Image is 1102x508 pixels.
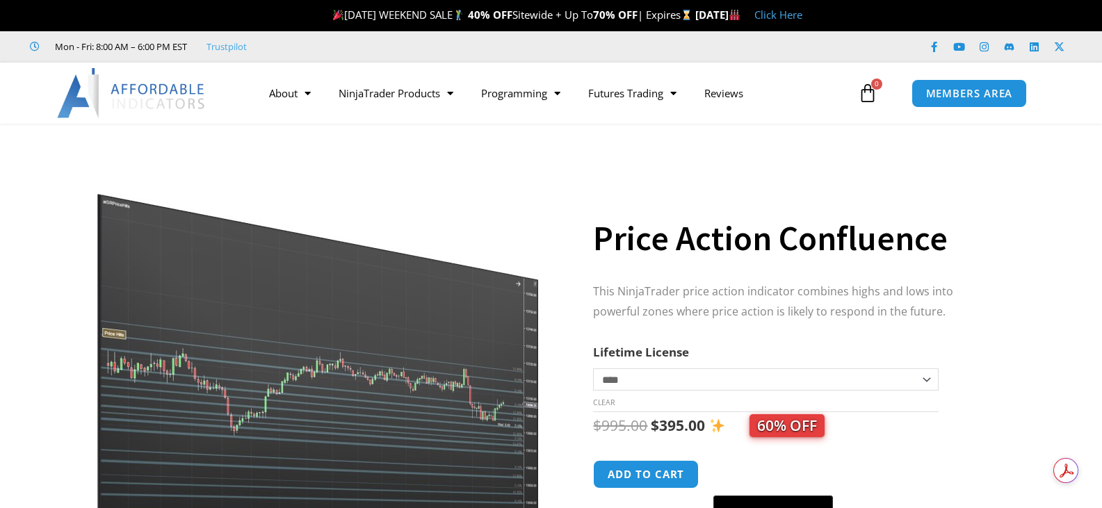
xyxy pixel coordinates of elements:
[255,77,854,109] nav: Menu
[593,284,953,319] span: This NinjaTrader price action indicator combines highs and lows into powerful zones where price a...
[711,458,836,491] iframe: Secure express checkout frame
[926,88,1013,99] span: MEMBERS AREA
[749,414,825,437] span: 60% OFF
[468,8,512,22] strong: 40% OFF
[255,77,325,109] a: About
[574,77,690,109] a: Futures Trading
[593,460,699,489] button: Add to cart
[325,77,467,109] a: NinjaTrader Products
[51,38,187,55] span: Mon - Fri: 8:00 AM – 6:00 PM EST
[330,8,695,22] span: [DATE] WEEKEND SALE Sitewide + Up To | Expires
[453,10,464,20] img: 🏌️‍♂️
[651,416,705,435] bdi: 395.00
[911,79,1028,108] a: MEMBERS AREA
[754,8,802,22] a: Click Here
[593,8,638,22] strong: 70% OFF
[593,344,689,360] label: Lifetime License
[467,77,574,109] a: Programming
[593,398,615,407] a: Clear options
[871,79,882,90] span: 0
[593,416,601,435] span: $
[651,416,659,435] span: $
[593,416,647,435] bdi: 995.00
[729,10,740,20] img: 🏭
[333,10,343,20] img: 🎉
[837,73,898,113] a: 0
[695,8,740,22] strong: [DATE]
[57,68,206,118] img: LogoAI | Affordable Indicators – NinjaTrader
[681,10,692,20] img: ⌛
[710,418,724,433] img: ✨
[593,214,999,263] h1: Price Action Confluence
[206,38,247,55] a: Trustpilot
[690,77,757,109] a: Reviews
